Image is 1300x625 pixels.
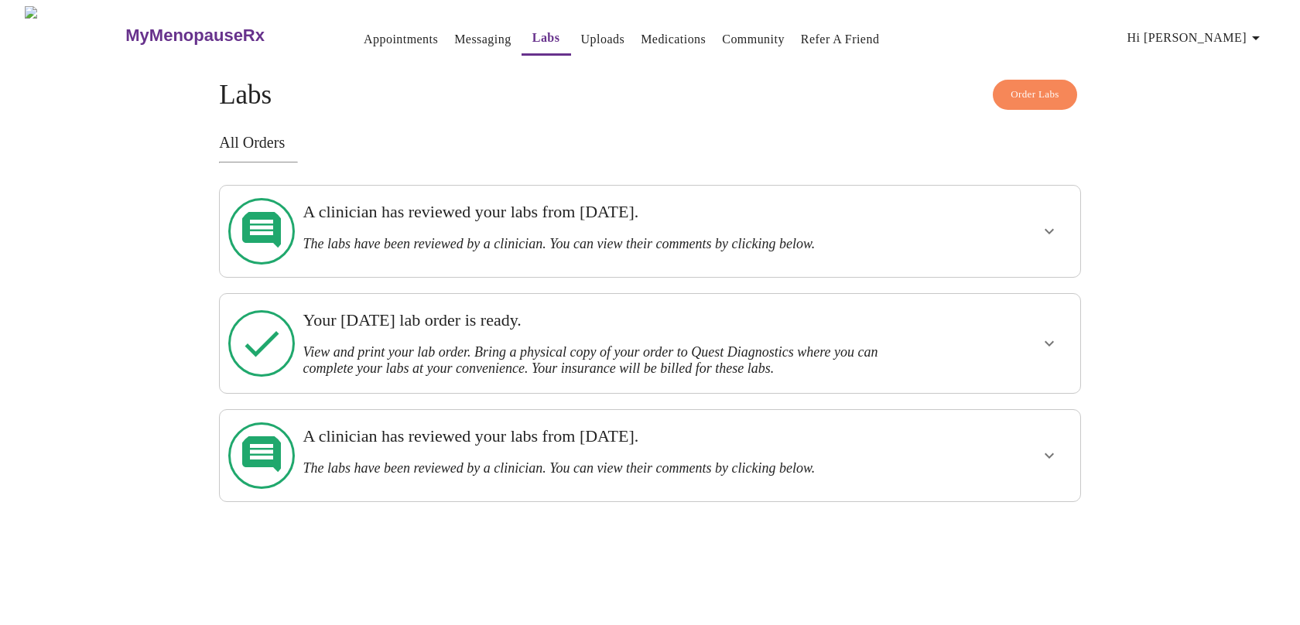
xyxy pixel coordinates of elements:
h3: View and print your lab order. Bring a physical copy of your order to Quest Diagnostics where you... [303,344,914,377]
button: Messaging [448,24,517,55]
h3: The labs have been reviewed by a clinician. You can view their comments by clicking below. [303,460,914,476]
h4: Labs [219,80,1081,111]
button: Medications [635,24,712,55]
span: Hi [PERSON_NAME] [1127,27,1265,49]
h3: The labs have been reviewed by a clinician. You can view their comments by clicking below. [303,236,914,252]
button: Hi [PERSON_NAME] [1121,22,1271,53]
h3: All Orders [219,134,1081,152]
a: Labs [532,27,560,49]
button: show more [1031,437,1068,474]
a: Community [722,29,785,50]
h3: A clinician has reviewed your labs from [DATE]. [303,202,914,222]
a: MyMenopauseRx [124,9,327,63]
button: show more [1031,213,1068,250]
span: Order Labs [1011,86,1059,104]
button: Refer a Friend [795,24,886,55]
a: Refer a Friend [801,29,880,50]
a: Appointments [364,29,438,50]
button: Order Labs [993,80,1077,110]
button: Uploads [575,24,631,55]
img: MyMenopauseRx Logo [25,6,124,64]
button: show more [1031,325,1068,362]
button: Community [716,24,791,55]
button: Appointments [357,24,444,55]
a: Medications [641,29,706,50]
h3: A clinician has reviewed your labs from [DATE]. [303,426,914,446]
a: Uploads [581,29,625,50]
h3: Your [DATE] lab order is ready. [303,310,914,330]
button: Labs [522,22,571,56]
h3: MyMenopauseRx [125,26,265,46]
a: Messaging [454,29,511,50]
